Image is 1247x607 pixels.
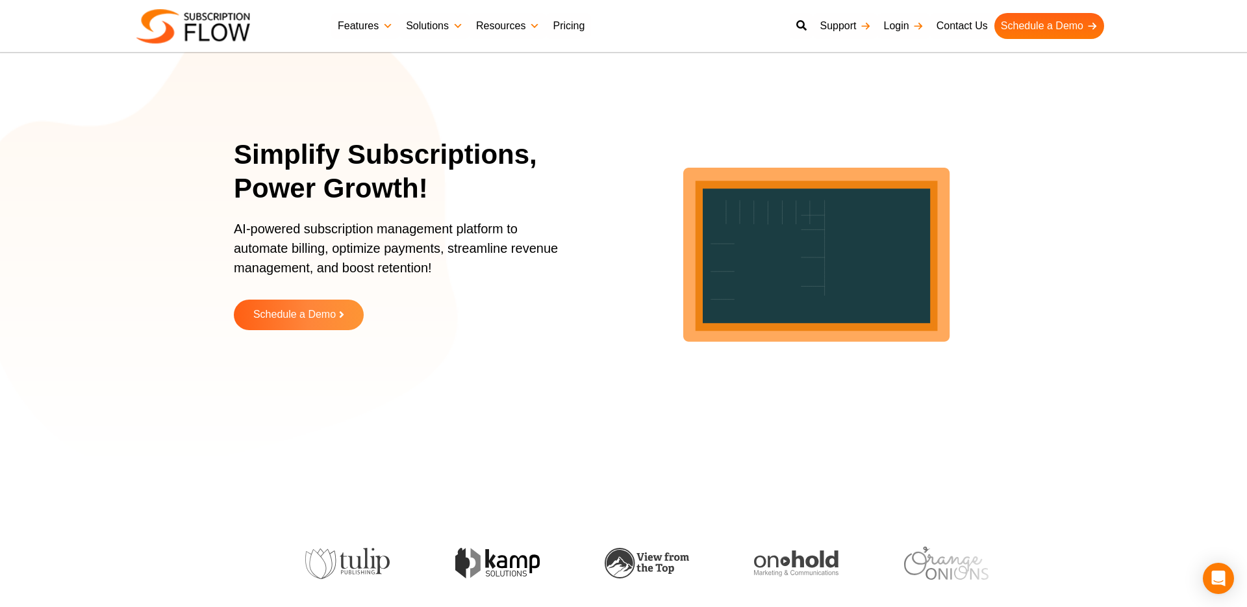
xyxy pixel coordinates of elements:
img: tulip-publishing [289,548,373,579]
a: Schedule a Demo [234,300,364,330]
a: Features [331,13,399,39]
a: Contact Us [930,13,994,39]
a: Resources [470,13,546,39]
h1: Simplify Subscriptions, Power Growth! [234,138,588,206]
span: Schedule a Demo [253,309,336,320]
img: orange-onions [887,547,972,580]
div: Open Intercom Messenger [1203,563,1234,594]
a: Schedule a Demo [994,13,1104,39]
a: Pricing [546,13,591,39]
a: Support [813,13,877,39]
img: kamp-solution [438,548,523,578]
p: AI-powered subscription management platform to automate billing, optimize payments, streamline re... [234,219,572,291]
img: view-from-the-top [588,548,672,578]
img: Subscriptionflow [136,9,250,44]
a: Solutions [399,13,470,39]
img: onhold-marketing [738,550,822,576]
a: Login [877,13,930,39]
